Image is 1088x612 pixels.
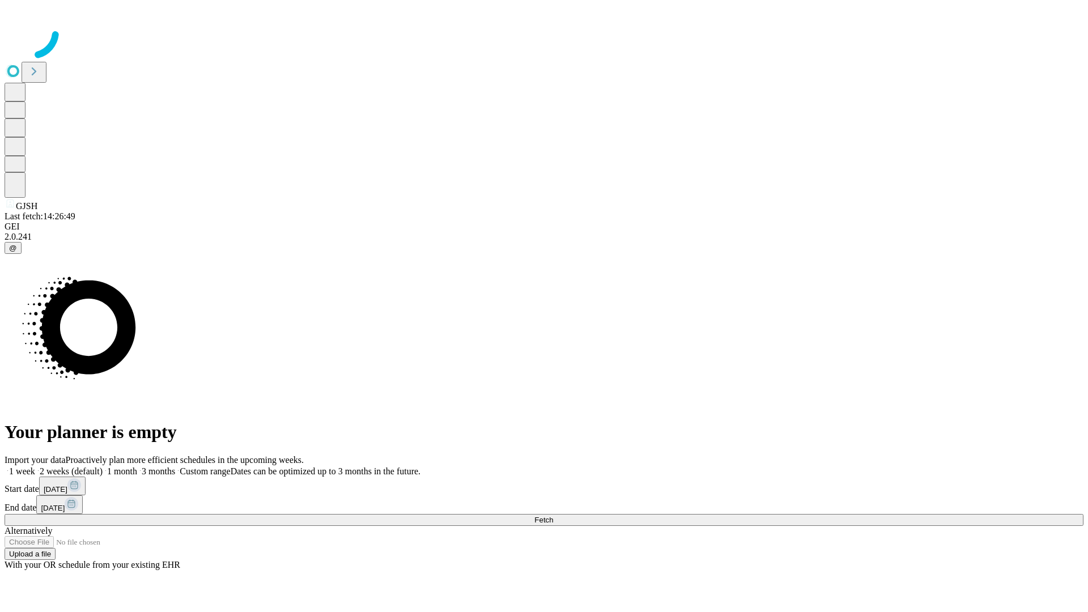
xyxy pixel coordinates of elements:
[5,242,22,254] button: @
[36,495,83,514] button: [DATE]
[9,466,35,476] span: 1 week
[5,477,1083,495] div: Start date
[5,232,1083,242] div: 2.0.241
[142,466,175,476] span: 3 months
[5,560,180,569] span: With your OR schedule from your existing EHR
[180,466,230,476] span: Custom range
[5,495,1083,514] div: End date
[534,516,553,524] span: Fetch
[66,455,304,465] span: Proactively plan more efficient schedules in the upcoming weeks.
[107,466,137,476] span: 1 month
[41,504,65,512] span: [DATE]
[40,466,103,476] span: 2 weeks (default)
[5,222,1083,232] div: GEI
[5,422,1083,443] h1: Your planner is empty
[44,485,67,494] span: [DATE]
[5,211,75,221] span: Last fetch: 14:26:49
[5,548,56,560] button: Upload a file
[5,514,1083,526] button: Fetch
[16,201,37,211] span: GJSH
[231,466,420,476] span: Dates can be optimized up to 3 months in the future.
[5,455,66,465] span: Import your data
[39,477,86,495] button: [DATE]
[5,526,52,535] span: Alternatively
[9,244,17,252] span: @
